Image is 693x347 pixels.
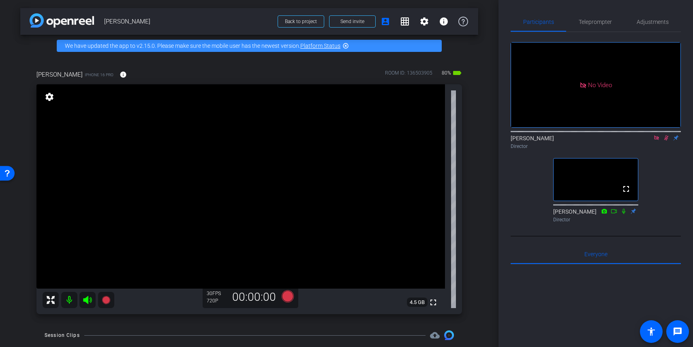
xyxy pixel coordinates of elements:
[104,13,273,30] span: [PERSON_NAME]
[207,290,227,297] div: 30
[400,17,410,26] mat-icon: grid_on
[419,17,429,26] mat-icon: settings
[511,143,681,150] div: Director
[637,19,669,25] span: Adjustments
[588,81,612,88] span: No Video
[278,15,324,28] button: Back to project
[285,19,317,24] span: Back to project
[523,19,554,25] span: Participants
[45,331,80,339] div: Session Clips
[44,92,55,102] mat-icon: settings
[444,330,454,340] img: Session clips
[207,298,227,304] div: 720P
[85,72,113,78] span: iPhone 16 Pro
[511,134,681,150] div: [PERSON_NAME]
[441,66,452,79] span: 80%
[646,327,656,336] mat-icon: accessibility
[57,40,442,52] div: We have updated the app to v2.15.0. Please make sure the mobile user has the newest version.
[439,17,449,26] mat-icon: info
[553,216,638,223] div: Director
[342,43,349,49] mat-icon: highlight_off
[300,43,340,49] a: Platform Status
[430,330,440,340] mat-icon: cloud_upload
[430,330,440,340] span: Destinations for your clips
[30,13,94,28] img: app-logo
[673,327,682,336] mat-icon: message
[584,251,607,257] span: Everyone
[621,184,631,194] mat-icon: fullscreen
[428,298,438,307] mat-icon: fullscreen
[340,18,364,25] span: Send invite
[381,17,390,26] mat-icon: account_box
[385,69,432,81] div: ROOM ID: 136503905
[120,71,127,78] mat-icon: info
[212,291,221,296] span: FPS
[227,290,281,304] div: 00:00:00
[36,70,83,79] span: [PERSON_NAME]
[579,19,612,25] span: Teleprompter
[329,15,376,28] button: Send invite
[452,68,462,78] mat-icon: battery_std
[553,208,638,223] div: [PERSON_NAME]
[407,298,428,307] span: 4.5 GB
